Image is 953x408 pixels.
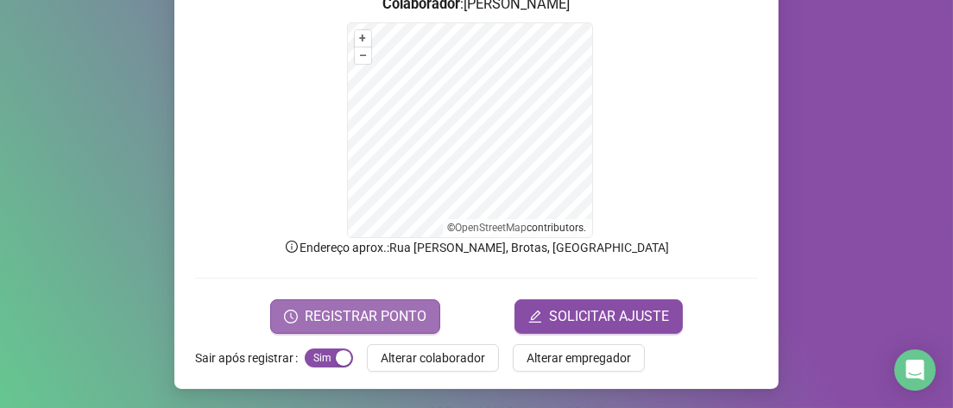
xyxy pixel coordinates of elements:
[195,344,305,372] label: Sair após registrar
[456,222,527,234] a: OpenStreetMap
[284,239,300,254] span: info-circle
[284,310,298,323] span: clock-circle
[270,299,440,334] button: REGISTRAR PONTO
[528,310,542,323] span: edit
[381,348,485,367] span: Alterar colaborador
[355,30,371,47] button: +
[894,349,936,391] div: Open Intercom Messenger
[527,348,631,367] span: Alterar empregador
[513,344,645,372] button: Alterar empregador
[549,306,669,327] span: SOLICITAR AJUSTE
[448,222,587,234] li: © contributors.
[514,299,683,334] button: editSOLICITAR AJUSTE
[355,47,371,64] button: –
[367,344,499,372] button: Alterar colaborador
[195,238,758,257] p: Endereço aprox. : Rua [PERSON_NAME], Brotas, [GEOGRAPHIC_DATA]
[305,306,426,327] span: REGISTRAR PONTO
